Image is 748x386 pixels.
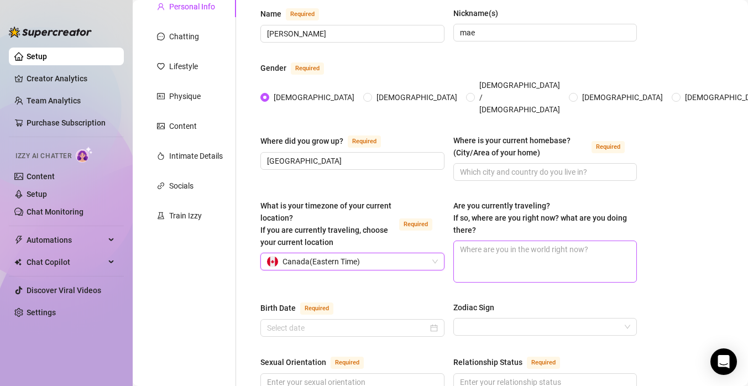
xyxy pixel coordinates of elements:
[27,190,47,199] a: Setup
[27,253,105,271] span: Chat Copilot
[169,210,202,222] div: Train Izzy
[157,33,165,40] span: message
[267,256,278,267] img: ca
[27,207,83,216] a: Chat Monitoring
[14,258,22,266] img: Chat Copilot
[157,3,165,11] span: user
[300,302,333,315] span: Required
[453,356,572,369] label: Relationship Status
[291,62,324,75] span: Required
[260,8,281,20] div: Name
[157,182,165,190] span: link
[27,114,115,132] a: Purchase Subscription
[348,135,381,148] span: Required
[286,8,319,20] span: Required
[157,92,165,100] span: idcard
[14,236,23,244] span: thunderbolt
[475,79,564,116] span: [DEMOGRAPHIC_DATA] / [DEMOGRAPHIC_DATA]
[157,122,165,130] span: picture
[169,90,201,102] div: Physique
[260,7,331,20] label: Name
[283,253,360,270] span: Canada ( Eastern Time )
[267,28,436,40] input: Name
[76,147,93,163] img: AI Chatter
[27,96,81,105] a: Team Analytics
[331,357,364,369] span: Required
[372,91,462,103] span: [DEMOGRAPHIC_DATA]
[453,201,627,234] span: Are you currently traveling? If so, where are you right now? what are you doing there?
[260,302,296,314] div: Birth Date
[260,134,393,148] label: Where did you grow up?
[460,166,629,178] input: Where is your current homebase? (City/Area of your home)
[157,152,165,160] span: fire
[260,135,343,147] div: Where did you grow up?
[260,301,346,315] label: Birth Date
[169,60,198,72] div: Lifestyle
[527,357,560,369] span: Required
[453,134,588,159] div: Where is your current homebase? (City/Area of your home)
[260,201,391,247] span: What is your timezone of your current location? If you are currently traveling, choose your curre...
[453,134,637,159] label: Where is your current homebase? (City/Area of your home)
[260,61,336,75] label: Gender
[157,212,165,220] span: experiment
[169,150,223,162] div: Intimate Details
[269,91,359,103] span: [DEMOGRAPHIC_DATA]
[453,356,522,368] div: Relationship Status
[710,348,737,375] div: Open Intercom Messenger
[169,180,193,192] div: Socials
[460,27,629,39] input: Nickname(s)
[260,356,376,369] label: Sexual Orientation
[453,7,498,19] div: Nickname(s)
[453,7,506,19] label: Nickname(s)
[169,1,215,13] div: Personal Info
[578,91,667,103] span: [DEMOGRAPHIC_DATA]
[592,141,625,153] span: Required
[15,151,71,161] span: Izzy AI Chatter
[27,286,101,295] a: Discover Viral Videos
[9,27,92,38] img: logo-BBDzfeDw.svg
[453,301,502,314] label: Zodiac Sign
[399,218,432,231] span: Required
[27,172,55,181] a: Content
[27,52,47,61] a: Setup
[267,155,436,167] input: Where did you grow up?
[27,231,105,249] span: Automations
[169,120,197,132] div: Content
[157,62,165,70] span: heart
[260,62,286,74] div: Gender
[453,301,494,314] div: Zodiac Sign
[27,70,115,87] a: Creator Analytics
[260,356,326,368] div: Sexual Orientation
[267,322,428,334] input: Birth Date
[169,30,199,43] div: Chatting
[27,308,56,317] a: Settings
